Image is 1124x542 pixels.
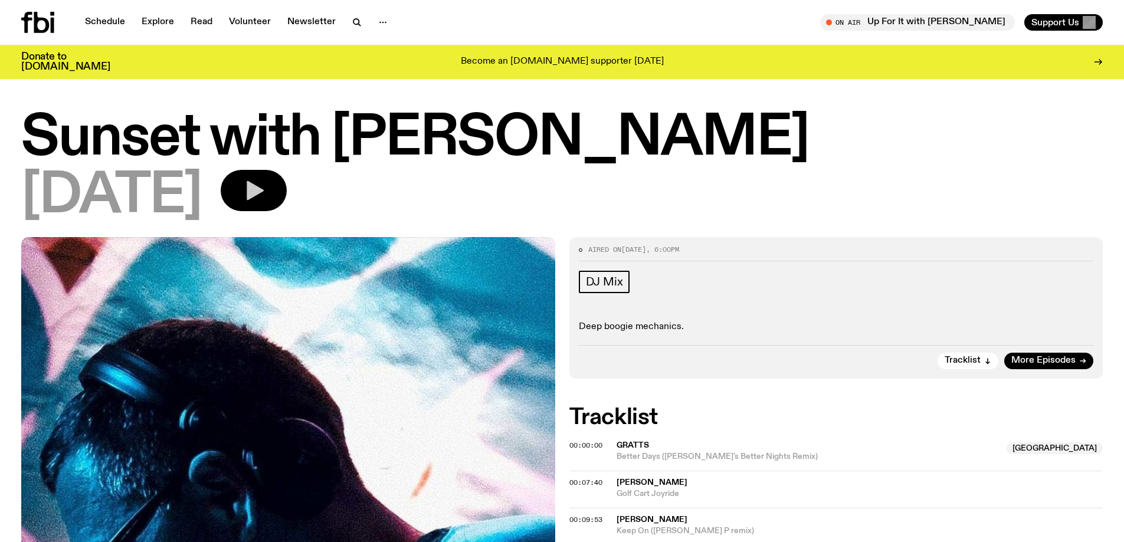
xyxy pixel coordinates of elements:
a: More Episodes [1004,353,1093,369]
a: Explore [135,14,181,31]
button: On AirUp For It with [PERSON_NAME] [820,14,1015,31]
span: Golf Cart Joyride [617,488,1103,500]
span: Tracklist [945,356,981,365]
a: Volunteer [222,14,278,31]
span: [DATE] [21,170,202,223]
p: Become an [DOMAIN_NAME] supporter [DATE] [461,57,664,67]
button: Support Us [1024,14,1103,31]
span: More Episodes [1011,356,1076,365]
span: [PERSON_NAME] [617,515,687,524]
span: DJ Mix [586,275,623,288]
h1: Sunset with [PERSON_NAME] [21,112,1103,165]
span: Keep On ([PERSON_NAME] P remix) [617,525,1103,537]
span: Gratts [617,441,649,449]
a: DJ Mix [579,271,630,293]
p: Deep boogie mechanics. [579,321,1094,333]
span: , 6:00pm [646,245,679,254]
span: Support Us [1031,17,1079,28]
span: [DATE] [621,245,646,254]
h2: Tracklist [569,407,1103,428]
button: Tracklist [938,353,998,369]
button: 00:07:40 [569,479,602,486]
a: Read [183,14,219,31]
span: [PERSON_NAME] [617,478,687,487]
a: Schedule [78,14,132,31]
span: 00:00:00 [569,441,602,450]
span: 00:07:40 [569,478,602,487]
span: Better Days ([PERSON_NAME]'s Better Nights Remix) [617,451,1000,462]
span: 00:09:53 [569,515,602,524]
span: [GEOGRAPHIC_DATA] [1007,442,1103,454]
h3: Donate to [DOMAIN_NAME] [21,52,110,72]
button: 00:09:53 [569,517,602,523]
a: Newsletter [280,14,343,31]
span: Aired on [588,245,621,254]
button: 00:00:00 [569,442,602,449]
